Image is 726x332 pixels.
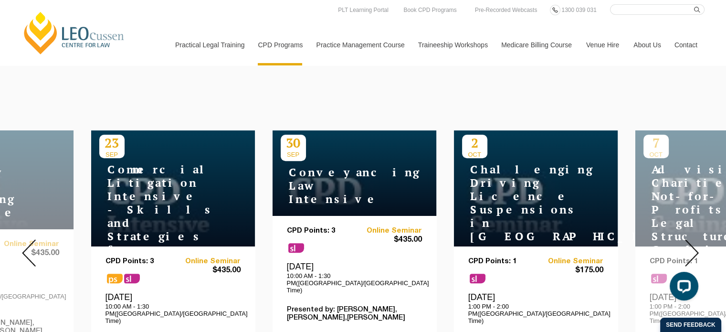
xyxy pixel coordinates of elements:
[536,257,603,266] a: Online Seminar
[662,268,702,308] iframe: LiveChat chat widget
[468,292,603,324] div: [DATE]
[287,261,422,294] div: [DATE]
[281,166,400,206] h4: Conveyancing Law Intensive
[468,257,536,266] p: CPD Points: 1
[462,151,487,158] span: OCT
[173,257,241,266] a: Online Seminar
[105,292,241,324] div: [DATE]
[99,151,125,158] span: SEP
[105,303,241,324] p: 10:00 AM - 1:30 PM([GEOGRAPHIC_DATA]/[GEOGRAPHIC_DATA] Time)
[411,24,494,65] a: Traineeship Workshops
[287,272,422,294] p: 10:00 AM - 1:30 PM([GEOGRAPHIC_DATA]/[GEOGRAPHIC_DATA] Time)
[251,24,309,65] a: CPD Programs
[473,5,540,15] a: Pre-Recorded Webcasts
[21,11,127,55] a: [PERSON_NAME] Centre for Law
[536,266,603,276] span: $175.00
[462,163,581,243] h4: Challenging Driving Licence Suspensions in [GEOGRAPHIC_DATA]
[173,266,241,276] span: $435.00
[626,24,667,65] a: About Us
[99,163,219,310] h4: Commercial Litigation Intensive - Skills and Strategies for Success in Commercial Disputes
[401,5,459,15] a: Book CPD Programs
[287,227,355,235] p: CPD Points: 3
[354,227,422,235] a: Online Seminar
[309,24,411,65] a: Practice Management Course
[22,239,36,267] img: Prev
[579,24,626,65] a: Venue Hire
[281,135,306,151] p: 30
[105,257,173,266] p: CPD Points: 3
[559,5,599,15] a: 1300 039 031
[288,243,304,253] span: sl
[462,135,487,151] p: 2
[281,151,306,158] span: SEP
[354,235,422,245] span: $435.00
[336,5,391,15] a: PLT Learning Portal
[667,24,705,65] a: Contact
[124,274,140,283] span: sl
[494,24,579,65] a: Medicare Billing Course
[287,306,422,322] p: Presented by: [PERSON_NAME],[PERSON_NAME],[PERSON_NAME]
[561,7,596,13] span: 1300 039 031
[685,239,699,267] img: Next
[470,274,485,283] span: sl
[107,274,123,283] span: ps
[468,303,603,324] p: 1:00 PM - 2:00 PM([GEOGRAPHIC_DATA]/[GEOGRAPHIC_DATA] Time)
[168,24,251,65] a: Practical Legal Training
[99,135,125,151] p: 23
